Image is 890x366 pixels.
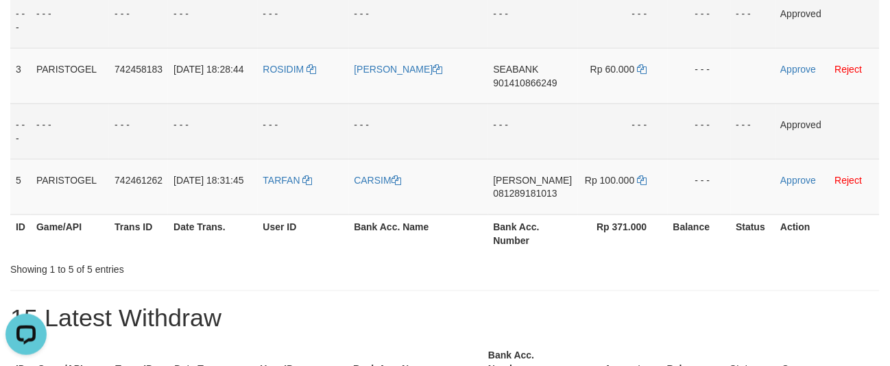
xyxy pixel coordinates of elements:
span: SEABANK [494,64,539,75]
span: 742458183 [115,64,163,75]
span: [DATE] 18:31:45 [173,175,243,186]
th: Trans ID [109,215,168,254]
h1: 15 Latest Withdraw [10,305,880,332]
th: Bank Acc. Name [349,215,488,254]
td: - - - [349,103,488,159]
td: - - - [578,103,668,159]
th: Date Trans. [168,215,257,254]
td: Approved [775,103,880,159]
span: Copy 901410866249 to clipboard [494,77,557,88]
span: ROSIDIM [263,64,304,75]
td: - - - [488,103,578,159]
a: [PERSON_NAME] [354,64,443,75]
a: ROSIDIM [263,64,317,75]
td: - - - [668,159,731,215]
a: CARSIM [354,175,401,186]
th: Bank Acc. Number [488,215,578,254]
td: - - - [668,48,731,103]
th: Game/API [31,215,109,254]
a: TARFAN [263,175,313,186]
th: Status [731,215,775,254]
td: - - - [109,103,168,159]
span: [PERSON_NAME] [494,175,573,186]
td: 3 [10,48,31,103]
span: Rp 60.000 [590,64,635,75]
td: - - - [668,103,731,159]
td: 5 [10,159,31,215]
th: ID [10,215,31,254]
th: Rp 371.000 [578,215,668,254]
span: [DATE] 18:28:44 [173,64,243,75]
a: Copy 60000 to clipboard [638,64,647,75]
td: - - - [258,103,349,159]
td: - - - [731,103,775,159]
a: Copy 100000 to clipboard [638,175,647,186]
a: Reject [835,64,863,75]
td: PARISTOGEL [31,159,109,215]
td: PARISTOGEL [31,48,109,103]
th: Action [775,215,880,254]
th: User ID [258,215,349,254]
button: Open LiveChat chat widget [5,5,47,47]
a: Approve [781,64,817,75]
span: TARFAN [263,175,300,186]
div: Showing 1 to 5 of 5 entries [10,258,361,277]
th: Balance [668,215,731,254]
span: Rp 100.000 [585,175,634,186]
a: Reject [835,175,863,186]
span: 742461262 [115,175,163,186]
td: - - - [168,103,257,159]
span: Copy 081289181013 to clipboard [494,188,557,199]
a: Approve [781,175,817,186]
td: - - - [10,103,31,159]
td: - - - [31,103,109,159]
